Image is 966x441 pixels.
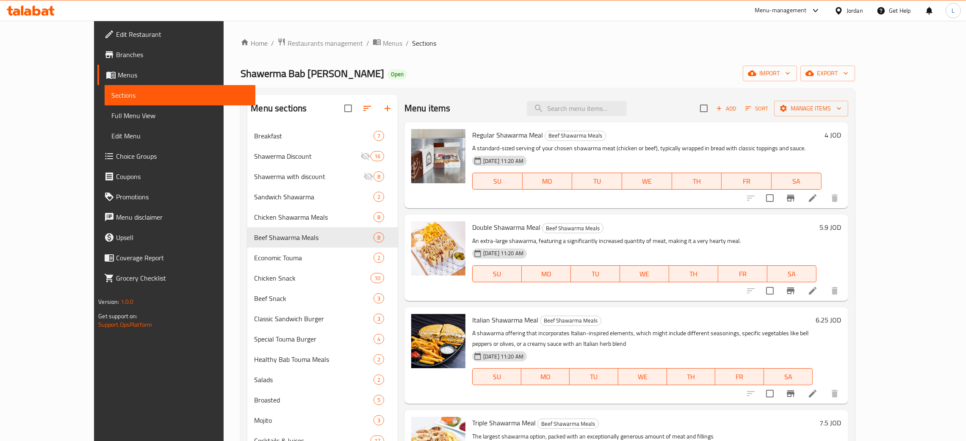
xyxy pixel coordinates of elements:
a: Support.OpsPlatform [98,319,152,330]
a: Edit Restaurant [97,24,255,44]
a: Coverage Report [97,248,255,268]
h6: 7.5 JOD [820,417,841,429]
button: Sort [743,102,771,115]
p: A standard-sized serving of your chosen shawarma meat (chicken or beef), typically wrapped in bre... [472,143,822,154]
a: Menus [97,65,255,85]
div: items [374,212,384,222]
span: 8 [374,173,384,181]
a: Menus [373,38,402,49]
div: Mojito [254,415,373,425]
div: Chicken Shawarma Meals [254,212,373,222]
li: / [366,38,369,48]
span: Select all sections [339,99,357,117]
span: 2 [374,193,384,201]
button: FR [722,173,772,190]
div: Menu-management [755,6,807,16]
div: Beef Shawarma Meals [537,419,599,429]
div: items [374,253,384,263]
span: TH [675,175,719,187]
svg: Inactive section [360,151,371,161]
span: WE [626,175,669,187]
span: Triple Shawarma Meal [472,416,536,429]
span: 2 [374,376,384,384]
span: TH [670,371,712,383]
div: Chicken Snack10 [247,268,398,288]
a: Choice Groups [97,146,255,166]
button: TU [570,368,618,385]
span: Menus [383,38,402,48]
span: MO [526,175,569,187]
div: Chicken Shawarma Meals8 [247,207,398,227]
span: Full Menu View [111,110,249,121]
span: Edit Restaurant [116,29,249,39]
button: import [743,66,797,81]
span: Salads [254,375,373,385]
span: WE [623,268,666,280]
div: Beef Shawarma Meals [545,131,606,141]
div: Beef Snack3 [247,288,398,309]
span: Broasted [254,395,373,405]
img: Regular Shawarma Meal [411,129,465,183]
span: TU [573,371,615,383]
button: MO [521,368,570,385]
span: Sandwich Shawarma [254,192,373,202]
button: TU [571,265,620,282]
span: Open [388,71,407,78]
div: Beef Shawarma Meals [542,223,603,233]
span: Coverage Report [116,253,249,263]
span: Classic Sandwich Burger [254,314,373,324]
span: SU [476,371,518,383]
span: Shawerma Discount [254,151,360,161]
span: Coupons [116,171,249,182]
button: SU [472,265,522,282]
span: Choice Groups [116,151,249,161]
span: [DATE] 11:20 AM [480,353,527,361]
span: 7 [374,132,384,140]
span: Select to update [761,282,779,300]
span: Economic Touma [254,253,373,263]
h2: Menu items [404,102,451,115]
a: Edit Menu [105,126,255,146]
img: Double Shawarma Meal [411,221,465,276]
span: Select to update [761,189,779,207]
span: Edit Menu [111,131,249,141]
a: Edit menu item [808,389,818,399]
span: 3 [374,295,384,303]
span: Grocery Checklist [116,273,249,283]
a: Menu disclaimer [97,207,255,227]
span: Add [715,104,738,113]
a: Upsell [97,227,255,248]
div: Broasted5 [247,390,398,410]
span: Shawerma Bab [PERSON_NAME] [241,64,384,83]
span: SA [771,268,813,280]
a: Promotions [97,187,255,207]
button: Manage items [774,101,848,116]
div: Economic Touma2 [247,248,398,268]
span: L [952,6,955,15]
svg: Inactive section [363,171,374,182]
li: / [406,38,409,48]
div: items [374,415,384,425]
span: Healthy Bab Touma Meals [254,354,373,364]
button: delete [825,383,845,404]
div: items [374,192,384,202]
span: SA [775,175,818,187]
p: An extra-large shawarma, featuring a significantly increased quantity of meat, making it a very h... [472,236,817,246]
span: Sections [111,90,249,100]
span: Select section [695,99,713,117]
div: Salads2 [247,369,398,390]
button: Branch-specific-item [781,281,801,301]
h6: 5.9 JOD [820,221,841,233]
span: 10 [371,274,384,282]
h2: Menu sections [251,102,307,115]
span: Branches [116,50,249,60]
a: Restaurants management [277,38,363,49]
h6: 6.25 JOD [816,314,841,326]
span: Beef Shawarma Meals [538,419,598,429]
button: Add [713,102,740,115]
button: FR [718,265,767,282]
div: Open [388,69,407,80]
